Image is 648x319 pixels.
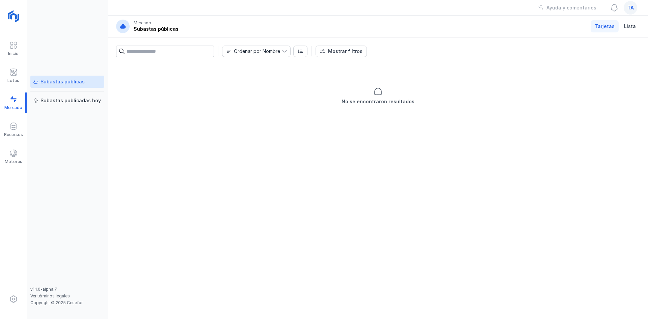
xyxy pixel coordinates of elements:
div: Ayuda y comentarios [546,4,596,11]
div: Ordenar por Nombre [234,49,280,54]
img: logoRight.svg [5,8,22,25]
button: Ayuda y comentarios [534,2,601,14]
div: No se encontraron resultados [342,98,414,105]
div: Mercado [134,20,151,26]
div: Subastas publicadas hoy [40,97,101,104]
div: Motores [5,159,22,164]
span: ta [627,4,634,11]
span: Tarjetas [595,23,615,30]
button: Mostrar filtros [316,46,367,57]
a: Tarjetas [591,20,619,32]
div: Inicio [8,51,19,56]
a: Ver términos legales [30,293,70,298]
div: Lotes [7,78,19,83]
a: Subastas publicadas hoy [30,95,104,107]
a: Subastas públicas [30,76,104,88]
div: v1.1.0-alpha.7 [30,287,104,292]
a: Lista [620,20,640,32]
div: Mostrar filtros [328,48,362,55]
div: Copyright © 2025 Cesefor [30,300,104,305]
span: Nombre [222,46,282,57]
div: Subastas públicas [134,26,179,32]
div: Recursos [4,132,23,137]
div: Subastas públicas [40,78,85,85]
span: Lista [624,23,636,30]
